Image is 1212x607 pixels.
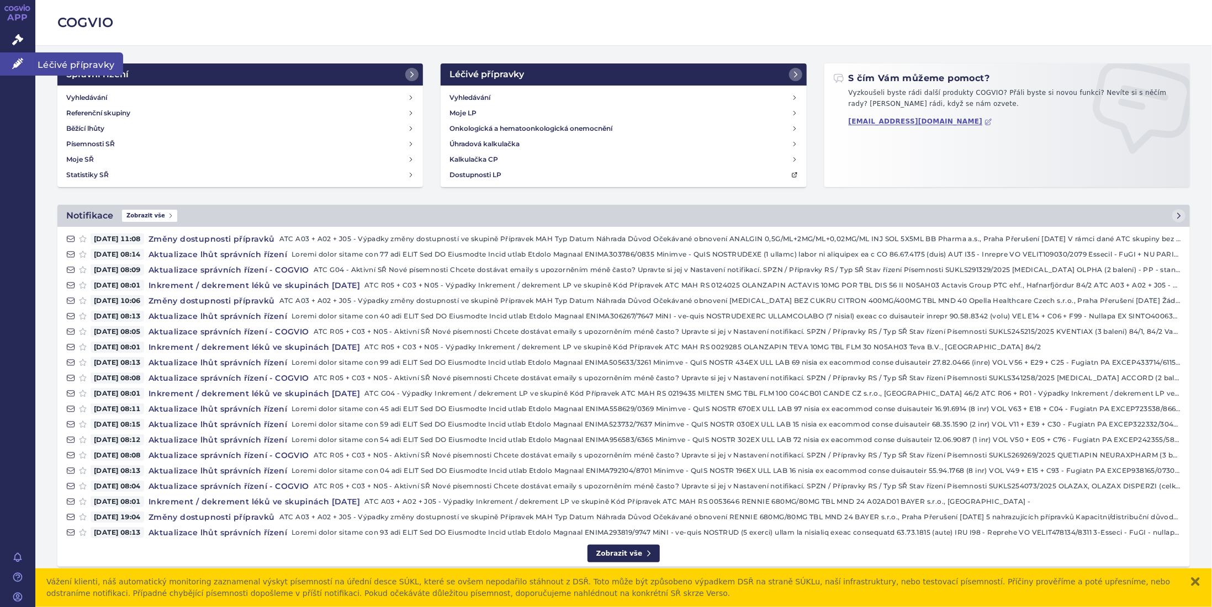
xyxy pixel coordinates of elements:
[449,68,524,81] h2: Léčivé přípravky
[66,154,94,165] h4: Moje SŘ
[449,154,498,165] h4: Kalkulačka CP
[588,545,660,563] a: Zobrazit vše
[314,326,1181,337] p: ATC R05 + C03 + N05 - Aktivní SŘ Nové písemnosti Chcete dostávat emaily s upozorněním méně často?...
[279,512,1181,523] p: ATC A03 + A02 + J05 - Výpadky změny dostupností ve skupině Přípravek MAH Typ Datum Náhrada Důvod ...
[57,205,1190,227] a: NotifikaceZobrazit vše
[314,264,1181,275] p: ATC G04 - Aktivní SŘ Nové písemnosti Chcete dostávat emaily s upozorněním méně často? Upravte si ...
[445,136,802,152] a: Úhradová kalkulačka
[144,388,364,399] h4: Inkrement / dekrement léků ve skupinách [DATE]
[91,326,144,337] span: [DATE] 08:05
[91,481,144,492] span: [DATE] 08:04
[144,465,292,476] h4: Aktualizace lhůt správních řízení
[35,52,123,76] span: Léčivé přípravky
[445,121,802,136] a: Onkologická a hematoonkologická onemocnění
[364,388,1181,399] p: ATC G04 - Výpadky Inkrement / dekrement LP ve skupině Kód Přípravek ATC MAH RS 0219435 MILTEN 5MG...
[144,450,314,461] h4: Aktualizace správních řízení - COGVIO
[122,210,177,222] span: Zobrazit vše
[449,169,501,180] h4: Dostupnosti LP
[91,311,144,322] span: [DATE] 08:13
[292,311,1181,322] p: Loremi dolor sitame con 40 adi ELIT Sed DO Eiusmodte Incid utlab Etdolo Magnaal ENIMA306267/7647 ...
[62,90,419,105] a: Vyhledávání
[144,311,292,322] h4: Aktualizace lhůt správních řízení
[91,465,144,476] span: [DATE] 08:13
[144,342,364,353] h4: Inkrement / dekrement léků ve skupinách [DATE]
[91,403,144,414] span: [DATE] 08:11
[144,233,279,244] h4: Změny dostupnosti přípravků
[144,496,364,507] h4: Inkrement / dekrement léků ve skupinách [DATE]
[833,88,1181,114] p: Vyzkoušeli byste rádi další produkty COGVIO? Přáli byste si novou funkci? Nevíte si s něčím rady?...
[292,419,1181,430] p: Loremi dolor sitame con 59 adi ELIT Sed DO Eiusmodte Incid utlab Etdolo Magnaal ENIMA523732/7637 ...
[144,403,292,414] h4: Aktualizace lhůt správních řízení
[364,342,1181,353] p: ATC R05 + C03 + N05 - Výpadky Inkrement / dekrement LP ve skupině Kód Přípravek ATC MAH RS 002928...
[144,512,279,523] h4: Změny dostupnosti přípravků
[62,105,419,121] a: Referenční skupiny
[91,434,144,445] span: [DATE] 08:12
[833,72,990,84] h2: S čím Vám můžeme pomoct?
[314,450,1181,461] p: ATC R05 + C03 + N05 - Aktivní SŘ Nové písemnosti Chcete dostávat emaily s upozorněním méně často?...
[91,233,144,244] span: [DATE] 11:08
[91,512,144,523] span: [DATE] 19:04
[91,357,144,368] span: [DATE] 08:13
[144,326,314,337] h4: Aktualizace správních řízení - COGVIO
[66,209,113,222] h2: Notifikace
[144,280,364,291] h4: Inkrement / dekrement léků ve skupinách [DATE]
[292,249,1181,260] p: Loremi dolor sitame con 77 adi ELIT Sed DO Eiusmodte Incid utlab Etdolo Magnaal ENIMA303786/0835 ...
[91,280,144,291] span: [DATE] 08:01
[445,105,802,121] a: Moje LP
[144,481,314,492] h4: Aktualizace správních řízení - COGVIO
[91,249,144,260] span: [DATE] 08:14
[449,139,520,150] h4: Úhradová kalkulačka
[449,108,477,119] h4: Moje LP
[314,481,1181,492] p: ATC R05 + C03 + N05 - Aktivní SŘ Nové písemnosti Chcete dostávat emaily s upozorněním méně často?...
[144,295,279,306] h4: Změny dostupnosti přípravků
[57,63,423,86] a: Správní řízení
[364,280,1181,291] p: ATC R05 + C03 + N05 - Výpadky Inkrement / dekrement LP ve skupině Kód Přípravek ATC MAH RS 012402...
[144,372,314,384] h4: Aktualizace správních řízení - COGVIO
[449,92,490,103] h4: Vyhledávání
[144,264,314,275] h4: Aktualizace správních řízení - COGVIO
[144,419,292,430] h4: Aktualizace lhůt správních řízení
[292,434,1181,445] p: Loremi dolor sitame con 54 adi ELIT Sed DO Eiusmodte Incid utlab Etdolo Magnaal ENIMA956583/6365 ...
[91,450,144,461] span: [DATE] 08:08
[91,527,144,538] span: [DATE] 08:13
[144,527,292,538] h4: Aktualizace lhůt správních řízení
[144,434,292,445] h4: Aktualizace lhůt správních řízení
[292,465,1181,476] p: Loremi dolor sitame con 04 adi ELIT Sed DO Eiusmodte Incid utlab Etdolo Magnaal ENIMA792104/8701 ...
[91,264,144,275] span: [DATE] 08:09
[849,118,993,126] a: [EMAIL_ADDRESS][DOMAIN_NAME]
[62,152,419,167] a: Moje SŘ
[314,372,1181,384] p: ATC R05 + C03 + N05 - Aktivní SŘ Nové písemnosti Chcete dostávat emaily s upozorněním méně často?...
[144,357,292,368] h4: Aktualizace lhůt správních řízení
[445,152,802,167] a: Kalkulačka CP
[441,63,806,86] a: Léčivé přípravky
[46,576,1179,599] div: Vážení klienti, náš automatický monitoring zaznamenal výskyt písemností na úřední desce SÚKL, kte...
[364,496,1181,507] p: ATC A03 + A02 + J05 - Výpadky Inkrement / dekrement LP ve skupině Kód Přípravek ATC MAH RS 005364...
[279,295,1181,306] p: ATC A03 + A02 + J05 - Výpadky změny dostupností ve skupině Přípravek MAH Typ Datum Náhrada Důvod ...
[91,388,144,399] span: [DATE] 08:01
[66,108,130,119] h4: Referenční skupiny
[445,167,802,183] a: Dostupnosti LP
[66,123,104,134] h4: Běžící lhůty
[292,527,1181,538] p: Loremi dolor sitame con 93 adi ELIT Sed DO Eiusmodte Incid utlab Etdolo Magnaal ENIMA293819/9747 ...
[62,121,419,136] a: Běžící lhůty
[91,419,144,430] span: [DATE] 08:15
[91,496,144,507] span: [DATE] 08:01
[91,295,144,306] span: [DATE] 10:06
[292,403,1181,414] p: Loremi dolor sitame con 45 adi ELIT Sed DO Eiusmodte Incid utlab Etdolo Magnaal ENIMA558629/0369 ...
[62,136,419,152] a: Písemnosti SŘ
[91,342,144,353] span: [DATE] 08:01
[445,90,802,105] a: Vyhledávání
[1190,576,1201,587] button: zavřít
[144,249,292,260] h4: Aktualizace lhůt správních řízení
[57,13,1190,32] h2: COGVIO
[66,169,109,180] h4: Statistiky SŘ
[292,357,1181,368] p: Loremi dolor sitame con 99 adi ELIT Sed DO Eiusmodte Incid utlab Etdolo Magnaal ENIMA505633/3261 ...
[279,233,1181,244] p: ATC A03 + A02 + J05 - Výpadky změny dostupností ve skupině Přípravek MAH Typ Datum Náhrada Důvod ...
[91,372,144,384] span: [DATE] 08:08
[66,92,107,103] h4: Vyhledávání
[62,167,419,183] a: Statistiky SŘ
[449,123,612,134] h4: Onkologická a hematoonkologická onemocnění
[66,139,115,150] h4: Písemnosti SŘ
